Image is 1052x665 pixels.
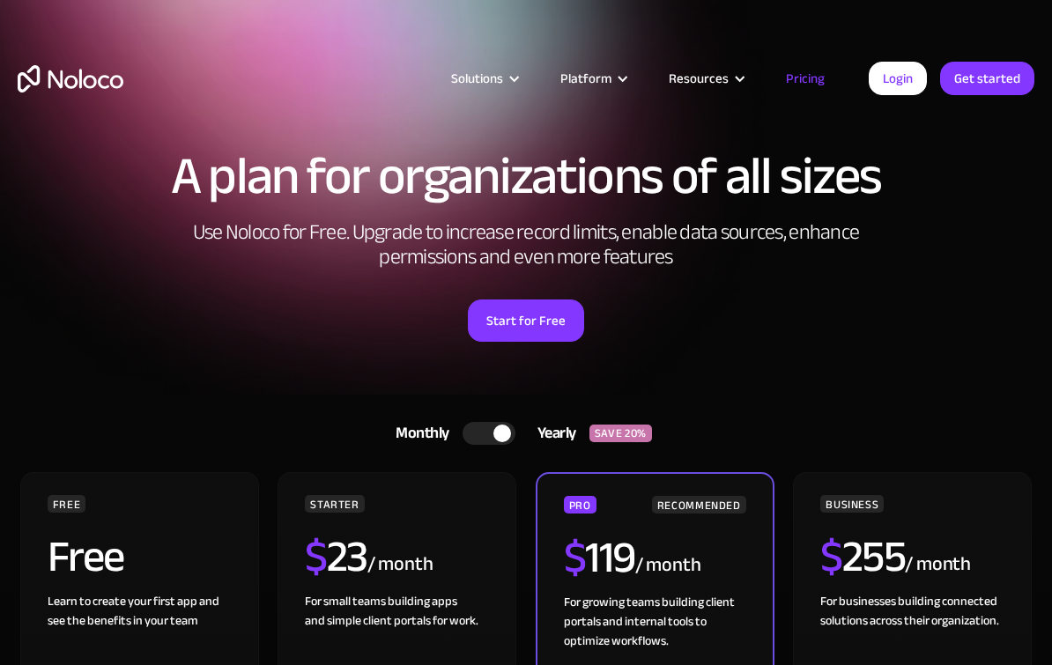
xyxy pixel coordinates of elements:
div: Monthly [374,420,463,447]
span: $ [820,515,842,598]
a: home [18,65,123,92]
h2: Free [48,535,124,579]
div: RECOMMENDED [652,496,746,514]
span: $ [305,515,327,598]
a: Pricing [764,67,847,90]
div: Resources [647,67,764,90]
div: Solutions [429,67,538,90]
div: PRO [564,496,596,514]
div: Solutions [451,67,503,90]
a: Login [869,62,927,95]
h2: Use Noloco for Free. Upgrade to increase record limits, enable data sources, enhance permissions ... [174,220,878,270]
span: $ [564,516,586,599]
div: Platform [560,67,611,90]
h2: 119 [564,536,635,580]
div: SAVE 20% [589,425,652,442]
h2: 255 [820,535,905,579]
div: Yearly [515,420,589,447]
h1: A plan for organizations of all sizes [18,150,1034,203]
div: FREE [48,495,86,513]
div: / month [905,550,971,579]
div: / month [367,550,433,579]
div: / month [635,551,701,580]
div: BUSINESS [820,495,884,513]
a: Get started [940,62,1034,95]
div: STARTER [305,495,364,513]
div: Platform [538,67,647,90]
h2: 23 [305,535,367,579]
div: Resources [669,67,729,90]
a: Start for Free [468,299,584,342]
